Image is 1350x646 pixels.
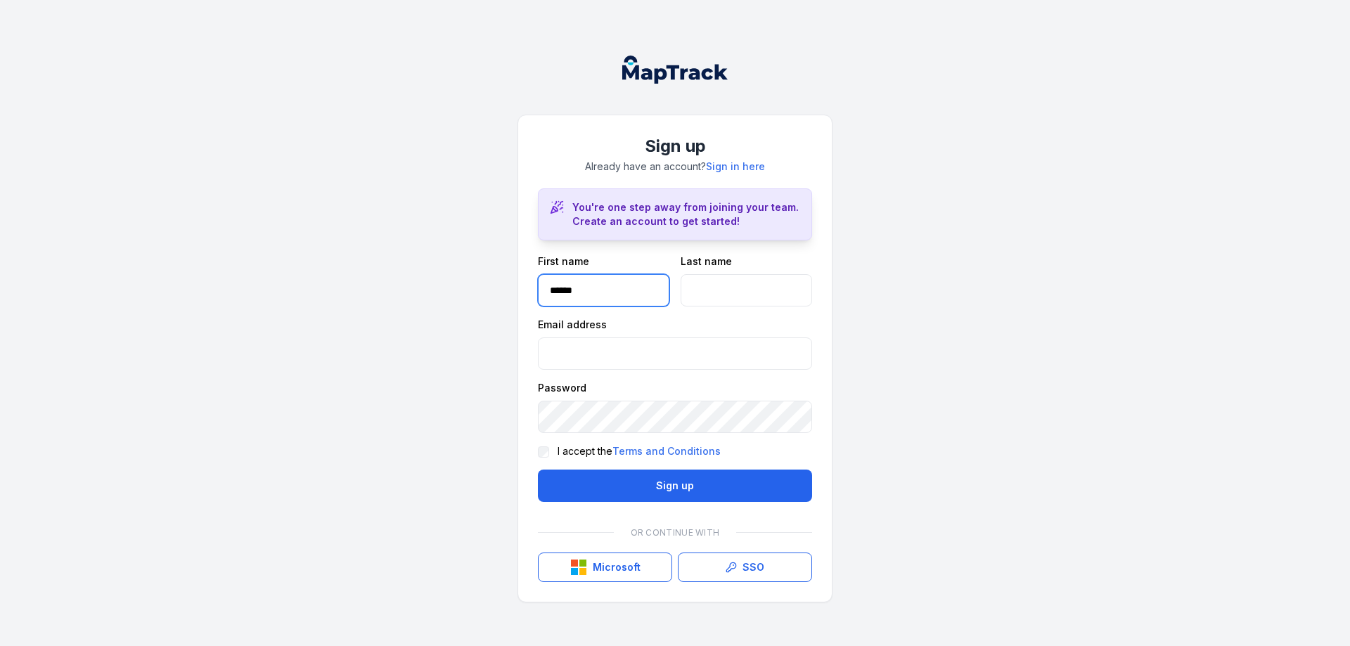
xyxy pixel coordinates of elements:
[538,519,812,547] div: Or continue with
[558,444,721,458] label: I accept the
[538,135,812,157] h1: Sign up
[600,56,750,84] nav: Global
[538,553,672,582] button: Microsoft
[572,200,800,228] h3: You're one step away from joining your team. Create an account to get started!
[538,254,589,269] label: First name
[585,160,765,172] span: Already have an account?
[706,160,765,174] a: Sign in here
[681,254,732,269] label: Last name
[538,470,812,502] button: Sign up
[678,553,812,582] a: SSO
[612,444,721,458] a: Terms and Conditions
[538,381,586,395] label: Password
[538,318,607,332] label: Email address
